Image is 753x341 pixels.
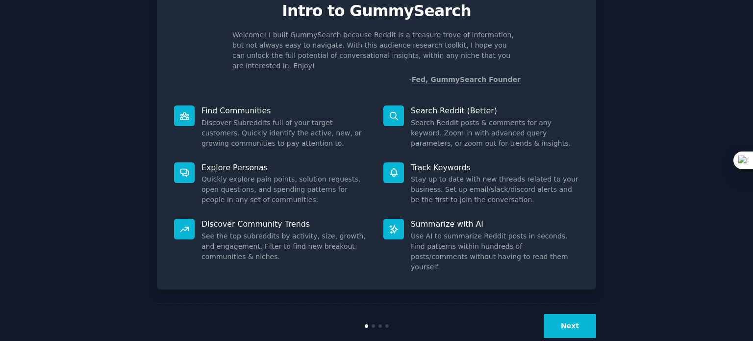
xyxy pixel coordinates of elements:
[411,219,579,229] p: Summarize with AI
[411,76,521,84] a: Fed, GummySearch Founder
[232,30,521,71] p: Welcome! I built GummySearch because Reddit is a treasure trove of information, but not always ea...
[201,105,370,116] p: Find Communities
[411,162,579,173] p: Track Keywords
[201,118,370,149] dd: Discover Subreddits full of your target customers. Quickly identify the active, new, or growing c...
[201,174,370,205] dd: Quickly explore pain points, solution requests, open questions, and spending patterns for people ...
[544,314,596,338] button: Next
[411,105,579,116] p: Search Reddit (Better)
[409,75,521,85] div: -
[201,162,370,173] p: Explore Personas
[411,118,579,149] dd: Search Reddit posts & comments for any keyword. Zoom in with advanced query parameters, or zoom o...
[201,231,370,262] dd: See the top subreddits by activity, size, growth, and engagement. Filter to find new breakout com...
[201,219,370,229] p: Discover Community Trends
[411,231,579,272] dd: Use AI to summarize Reddit posts in seconds. Find patterns within hundreds of posts/comments with...
[167,2,586,20] p: Intro to GummySearch
[411,174,579,205] dd: Stay up to date with new threads related to your business. Set up email/slack/discord alerts and ...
